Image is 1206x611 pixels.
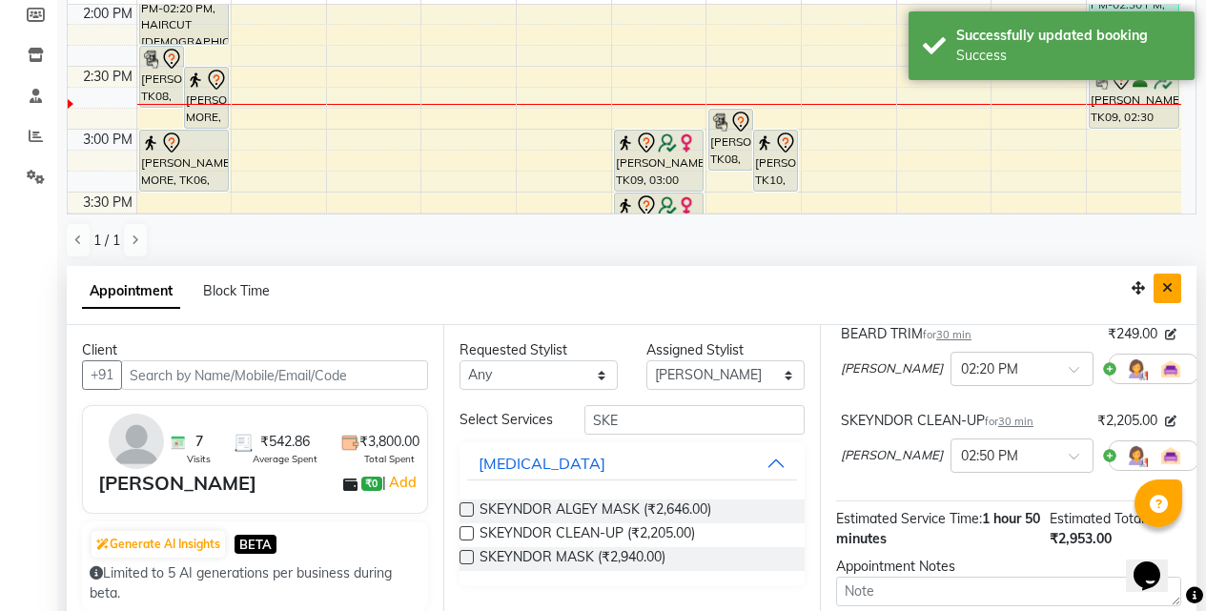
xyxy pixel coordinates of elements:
div: [PERSON_NAME], TK08, 02:20 PM-02:50 PM, [PERSON_NAME] TRIM [140,47,183,107]
span: Total Spent [364,452,415,466]
div: Assigned Stylist [646,340,805,360]
div: [MEDICAL_DATA] [479,452,605,475]
div: 3:30 PM [79,193,136,213]
div: [PERSON_NAME], TK09, 02:30 PM-03:00 PM, CUT & FILING & FRENCH POLISH [1090,68,1178,128]
span: ₹0 [361,477,381,492]
img: Hairdresser.png [1125,444,1148,467]
span: ₹2,953.00 [1050,530,1112,547]
span: ₹3,800.00 [359,432,419,452]
div: 2:30 PM [79,67,136,87]
span: ₹2,205.00 [1097,411,1157,431]
div: [PERSON_NAME] MORE, TK06, 02:30 PM-03:00 PM, Global Color (inoa/essensity) - Below Shoulder [185,68,228,128]
span: [PERSON_NAME] [841,446,943,465]
input: Search by Name/Mobile/Email/Code [121,360,428,390]
span: Visits [187,452,211,466]
div: SKEYNDOR CLEAN-UP [841,411,1033,431]
small: for [985,415,1033,428]
div: Requested Stylist [460,340,618,360]
span: Estimated Total: [1050,510,1147,527]
div: Success [956,46,1180,66]
i: Edit price [1165,329,1176,340]
span: Block Time [203,282,270,299]
div: [PERSON_NAME], TK09, 03:00 PM-03:30 PM, BRAZILIAN - RICA [GEOGRAPHIC_DATA] [615,131,703,191]
span: Estimated Service Time: [836,510,982,527]
div: [PERSON_NAME] MORE, TK06, 03:00 PM-03:30 PM, [MEDICAL_DATA] - Below Shoulder [140,131,228,191]
span: ₹542.86 [260,432,310,452]
div: 2:00 PM [79,4,136,24]
button: [MEDICAL_DATA] [467,446,797,480]
span: Average Spent [253,452,317,466]
small: for [923,328,971,341]
img: Hairdresser.png [1125,357,1148,380]
span: SKEYNDOR MASK (₹2,940.00) [480,547,665,571]
div: [PERSON_NAME], TK08, 02:50 PM-03:20 PM, SKEYNDOR CLEAN-UP [709,110,752,170]
span: 1 / 1 [93,231,120,251]
span: BETA [235,535,276,553]
span: 7 [195,432,203,452]
img: Interior.png [1159,444,1182,467]
button: Generate AI Insights [92,531,225,558]
button: +91 [82,360,122,390]
a: Add [386,471,419,494]
img: Interior.png [1159,357,1182,380]
i: Edit price [1165,416,1176,427]
div: Client [82,340,428,360]
div: 3:00 PM [79,130,136,150]
span: [PERSON_NAME] [841,359,943,378]
span: SKEYNDOR CLEAN-UP (₹2,205.00) [480,523,695,547]
span: | [382,471,419,494]
div: BEARD TRIM [841,324,971,344]
div: [PERSON_NAME] [98,469,256,498]
span: Appointment [82,275,180,309]
div: [PERSON_NAME], TK09, 03:30 PM-04:00 PM, UNDER ARMS - RICA WAX [615,193,703,254]
button: Close [1154,274,1181,303]
span: SKEYNDOR ALGEY MASK (₹2,646.00) [480,499,711,523]
input: Search by service name [584,405,805,435]
div: Successfully updated booking [956,26,1180,46]
span: 30 min [998,415,1033,428]
div: Appointment Notes [836,557,1181,577]
iframe: chat widget [1126,535,1187,592]
img: avatar [109,414,164,469]
div: Select Services [445,410,570,430]
span: ₹249.00 [1108,324,1157,344]
span: 30 min [936,328,971,341]
div: Limited to 5 AI generations per business during beta. [90,563,420,603]
div: [PERSON_NAME], TK10, 03:00 PM-03:30 PM, EYEBROW - THREADING [754,131,797,191]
